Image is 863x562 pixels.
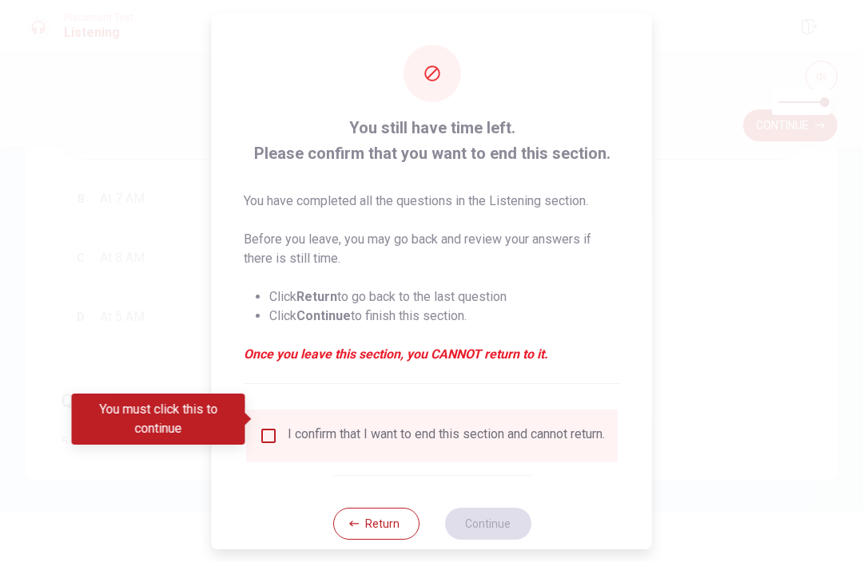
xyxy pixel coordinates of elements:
li: Click to go back to the last question [269,287,620,307]
strong: Continue [296,308,351,323]
li: Click to finish this section. [269,307,620,326]
button: Return [332,508,419,540]
button: Continue [444,508,531,540]
p: You have completed all the questions in the Listening section. [244,192,620,211]
span: You must click this to continue [259,426,278,445]
span: You still have time left. Please confirm that you want to end this section. [244,115,620,166]
p: Before you leave, you may go back and review your answers if there is still time. [244,230,620,268]
em: Once you leave this section, you CANNOT return to it. [244,345,620,364]
div: I confirm that I want to end this section and cannot return. [288,426,605,445]
strong: Return [296,289,337,304]
div: You must click this to continue [72,394,245,445]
